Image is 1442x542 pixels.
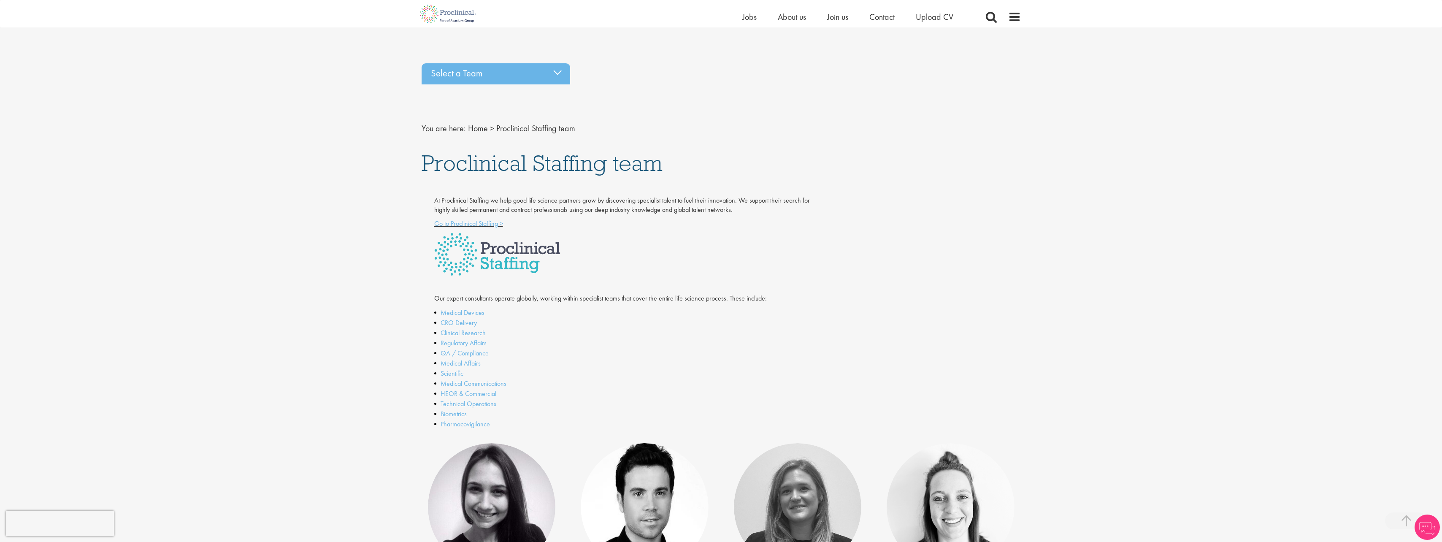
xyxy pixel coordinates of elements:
img: Proclinical Staffing [434,233,560,276]
a: Medical Devices [441,308,484,317]
span: > [490,123,494,134]
a: Pharmacovigilance [441,420,490,428]
p: Our expert consultants operate globally, working within specialist teams that cover the entire li... [434,294,813,304]
a: Regulatory Affairs [441,339,487,347]
a: HEOR & Commercial [441,389,496,398]
a: breadcrumb link [468,123,488,134]
span: You are here: [422,123,466,134]
p: At Proclinical Staffing we help good life science partners grow by discovering specialist talent ... [434,196,813,215]
a: Medical Communications [441,379,506,388]
span: Proclinical Staffing team [422,149,663,177]
img: Chatbot [1415,515,1440,540]
a: About us [778,11,806,22]
a: Biometrics [441,409,467,418]
div: Select a Team [422,63,570,84]
a: QA / Compliance [441,349,489,358]
a: Medical Affairs [441,359,481,368]
a: Join us [827,11,848,22]
iframe: reCAPTCHA [6,511,114,536]
a: Technical Operations [441,399,496,408]
a: CRO Delivery [441,318,477,327]
span: Proclinical Staffing team [496,123,575,134]
a: Upload CV [916,11,953,22]
a: Jobs [742,11,757,22]
a: Clinical Research [441,328,486,337]
a: Scientific [441,369,463,378]
a: Contact [869,11,895,22]
a: Go to Proclinical Staffing > [434,219,503,228]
